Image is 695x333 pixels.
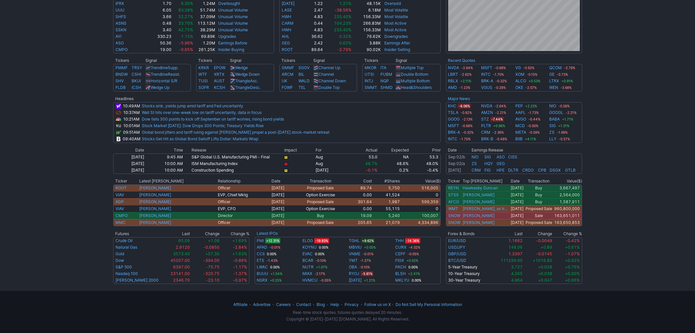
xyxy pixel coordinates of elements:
[257,231,278,236] b: Latest IPOs
[116,220,126,225] a: MMC
[139,199,171,204] a: [PERSON_NAME]
[459,72,473,77] span: -2.62%
[257,237,264,244] a: PMI
[282,47,293,52] a: ROOT
[302,270,312,277] a: MIAX
[481,109,493,116] a: AMZN
[459,78,472,84] span: +2.11%
[116,72,128,77] a: BNDW
[178,21,193,26] span: 33.70%
[282,14,291,19] a: HWH
[380,85,393,90] a: SHMD
[233,302,247,307] a: Affiliate
[349,237,360,244] a: TGHL
[362,57,395,64] th: Tickers
[349,257,358,264] a: YMT
[193,27,216,33] td: 38.29M
[302,264,314,270] a: NUTR
[448,58,475,63] a: Recent Quotes
[302,277,318,284] a: HVMCU
[142,110,262,115] a: Wall St hits over one-week low on tariff uncertainty, data in focus
[549,71,554,78] a: GE
[339,41,351,45] span: 0.62%
[472,154,478,159] a: NIO
[549,129,554,136] a: ZS
[448,136,457,142] a: INTC
[458,85,471,90] span: -1.23%
[151,72,180,77] a: TrendlineResist.
[139,192,171,197] a: [PERSON_NAME]
[352,27,381,33] td: 156.33M
[365,72,374,77] a: UTSI
[515,84,523,91] a: OKE
[214,65,225,70] a: EPOW
[538,168,546,173] a: CPB
[151,72,168,77] span: Trendline
[549,65,562,71] a: QCOM
[448,154,465,159] a: Sep 02/b
[154,14,172,20] td: 3.66
[116,41,124,45] a: ASO
[497,154,505,159] a: ASO
[515,103,523,109] a: PEP
[218,41,247,45] a: Earnings Before
[193,33,216,40] td: 69.89K
[319,72,334,77] a: Channel
[352,46,381,53] td: 90.02K
[492,72,505,77] span: -1.70%
[481,103,492,109] a: NVDA
[198,65,209,70] a: KRKR
[304,7,323,14] td: 2.47
[448,161,465,166] a: Sep 02/a
[448,103,456,109] a: KHC
[218,27,248,32] a: Unusual Volume
[116,8,124,13] a: UUU
[196,57,230,64] th: Tickers
[384,41,410,45] a: Earnings After
[448,192,459,197] a: STSS
[181,34,193,39] span: 1.15%
[365,85,377,90] a: SMMT
[460,65,474,70] span: -2.64%
[515,123,525,129] a: MCD
[448,185,459,190] a: REYN
[494,85,507,90] span: -0.28%
[214,78,225,83] a: AUST
[142,123,264,128] a: Stock Market [DATE]: Dow Drops 300 Points; Treasury Yields Rise
[448,65,459,71] a: NVDA
[116,1,124,6] a: IFRX
[384,34,408,39] a: Downgrades
[349,277,362,284] a: [DATE]
[116,27,126,32] a: SSKN
[116,251,124,256] a: Gold
[151,85,169,90] a: Wedge Up
[384,27,406,32] a: Most Active
[448,199,459,204] a: AFCG
[384,21,406,26] a: Most Active
[352,40,381,46] td: 3.88K
[365,65,376,70] a: MKOR
[337,47,351,52] span: -2.79%
[349,244,362,251] a: MBVIU
[380,78,389,83] a: NQP
[304,40,323,46] td: 2.42
[395,270,406,277] a: BLSH
[448,238,466,243] a: EUR/USD
[563,65,576,70] span: -2.79%
[116,21,126,26] a: ASNS
[154,40,172,46] td: 50.36
[132,78,141,83] a: BKUI
[481,123,491,129] a: PLTR
[401,72,428,77] a: Double Bottom
[253,302,270,307] a: Advertise
[298,65,310,70] a: SGOV
[549,109,563,116] a: GOOGL
[142,103,243,108] a: Stocks sink, yields jump amid tariff and Fed uncertainty
[304,14,323,20] td: 4.83
[448,220,460,225] a: SNOW
[481,65,492,71] a: MSFT
[116,278,159,283] a: [PERSON_NAME] 2000
[154,27,172,33] td: 3.40
[352,7,381,14] td: 6.18M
